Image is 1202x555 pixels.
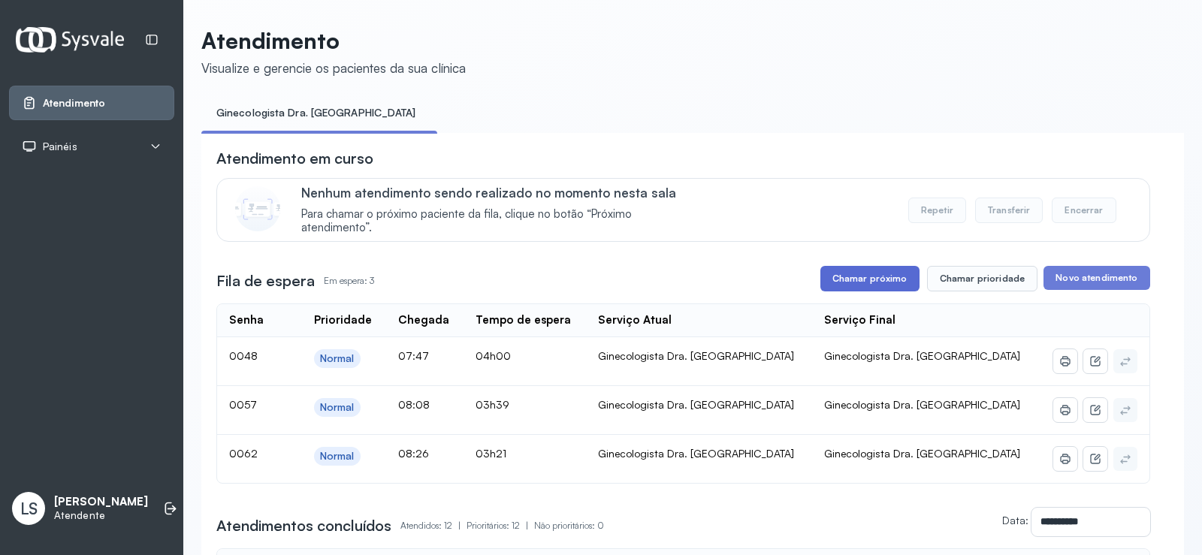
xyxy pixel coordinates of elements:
button: Novo atendimento [1043,266,1149,290]
label: Data: [1002,514,1028,526]
span: Ginecologista Dra. [GEOGRAPHIC_DATA] [824,447,1020,460]
h3: Fila de espera [216,270,315,291]
a: Atendimento [22,95,162,110]
p: [PERSON_NAME] [54,495,148,509]
div: Normal [320,352,355,365]
div: Serviço Atual [598,313,672,327]
span: 0048 [229,349,258,362]
span: Ginecologista Dra. [GEOGRAPHIC_DATA] [824,349,1020,362]
span: 08:26 [398,447,429,460]
p: Atendimento [201,27,466,54]
h3: Atendimento em curso [216,148,373,169]
span: 07:47 [398,349,429,362]
div: Visualize e gerencie os pacientes da sua clínica [201,60,466,76]
div: Prioridade [314,313,372,327]
span: | [458,520,461,531]
div: Ginecologista Dra. [GEOGRAPHIC_DATA] [598,398,800,412]
span: Para chamar o próximo paciente da fila, clique no botão “Próximo atendimento”. [301,207,699,236]
span: 03h21 [476,447,506,460]
button: Encerrar [1052,198,1116,223]
div: Senha [229,313,264,327]
p: Atendente [54,509,148,522]
button: Chamar próximo [820,266,920,291]
span: 0057 [229,398,257,411]
span: | [526,520,528,531]
span: Painéis [43,140,77,153]
button: Repetir [908,198,966,223]
p: Prioritários: 12 [467,515,534,536]
span: 08:08 [398,398,430,411]
img: Imagem de CalloutCard [235,186,280,231]
span: Ginecologista Dra. [GEOGRAPHIC_DATA] [824,398,1020,411]
span: 04h00 [476,349,511,362]
div: Chegada [398,313,449,327]
div: Ginecologista Dra. [GEOGRAPHIC_DATA] [598,447,800,460]
p: Nenhum atendimento sendo realizado no momento nesta sala [301,185,699,201]
p: Em espera: 3 [324,270,374,291]
div: Normal [320,401,355,414]
div: Ginecologista Dra. [GEOGRAPHIC_DATA] [598,349,800,363]
a: Ginecologista Dra. [GEOGRAPHIC_DATA] [201,101,431,125]
p: Atendidos: 12 [400,515,467,536]
span: 0062 [229,447,258,460]
p: Não prioritários: 0 [534,515,604,536]
img: Logotipo do estabelecimento [16,27,124,52]
span: 03h39 [476,398,509,411]
span: Atendimento [43,97,105,110]
button: Transferir [975,198,1043,223]
h3: Atendimentos concluídos [216,515,391,536]
div: Serviço Final [824,313,895,327]
button: Chamar prioridade [927,266,1038,291]
div: Normal [320,450,355,463]
div: Tempo de espera [476,313,571,327]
